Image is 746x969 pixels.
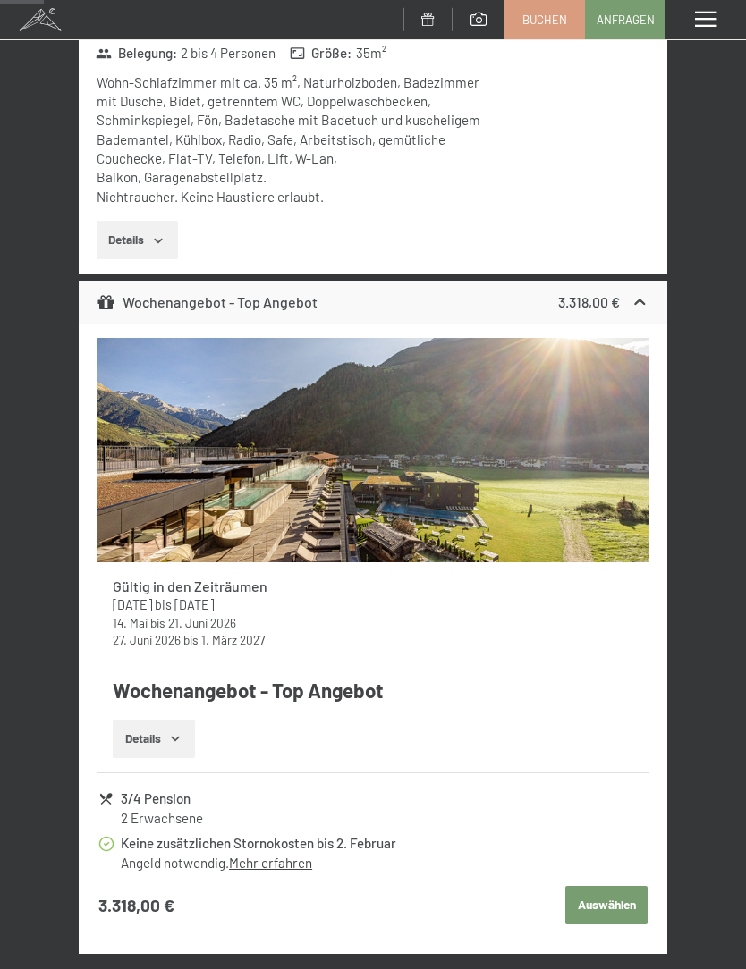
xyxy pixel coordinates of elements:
span: Anfragen [597,12,655,28]
div: bis [113,631,632,648]
button: Auswählen [565,886,648,925]
time: 14.05.2026 [113,615,148,630]
div: Keine zusätzlichen Stornokosten bis 2. Februar [121,833,648,854]
div: bis [113,596,632,614]
a: Anfragen [586,1,665,38]
time: 01.03.2027 [201,632,265,647]
a: Buchen [505,1,584,38]
time: 27.06.2026 [113,632,181,647]
time: 21.06.2026 [168,615,236,630]
strong: 3.318,00 € [98,894,174,918]
div: Angeld notwendig. [121,854,648,872]
button: Details [97,221,178,260]
div: Wohn-Schlafzimmer mit ca. 35 m², Naturholzboden, Badezimmer mit Dusche, Bidet, getrenntem WC, Dop... [97,73,491,206]
div: bis [113,614,632,631]
strong: Gültig in den Zeiträumen [113,577,267,594]
span: 35 m² [356,44,386,63]
span: 2 bis 4 Personen [181,44,276,63]
a: Mehr erfahren [229,855,312,871]
time: 21.09.2025 [113,597,152,612]
h4: Wochenangebot - Top Angebot [113,677,649,704]
strong: Belegung : [96,44,177,63]
div: 2 Erwachsene [121,809,648,828]
div: Wochenangebot - Top Angebot [97,291,318,313]
span: Buchen [522,12,567,28]
div: 3/4 Pension [121,788,648,809]
strong: Größe : [290,44,352,63]
strong: 3.318,00 € [558,293,620,310]
img: mss_renderimg.php [97,338,650,561]
button: Details [113,720,194,759]
div: Wochenangebot - Top Angebot3.318,00 € [79,281,667,324]
time: 12.04.2026 [174,597,214,612]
